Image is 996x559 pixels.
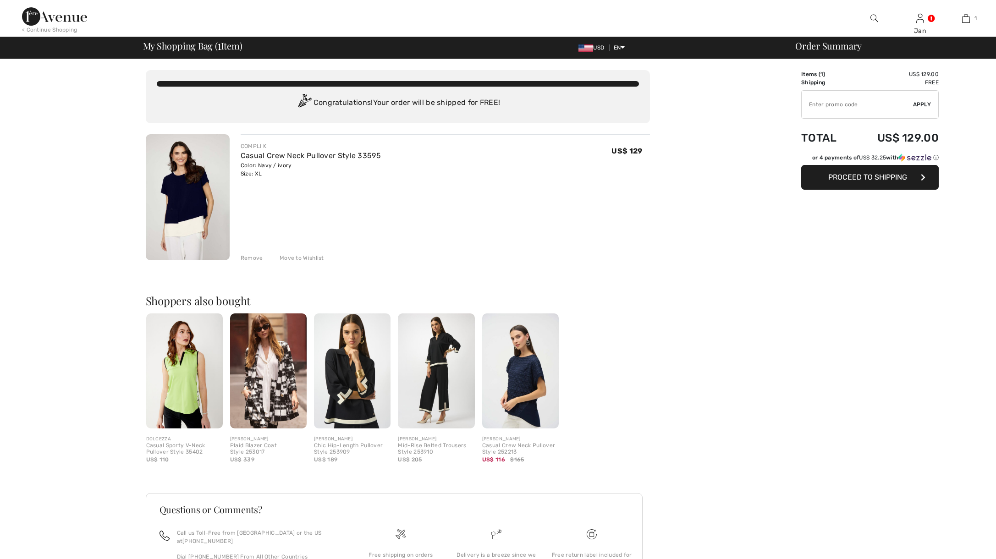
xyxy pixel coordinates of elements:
span: USD [578,44,608,51]
td: Shipping [801,78,852,87]
p: Call us Toll-Free from [GEOGRAPHIC_DATA] or the US at [177,529,342,545]
div: [PERSON_NAME] [230,436,307,443]
a: Sign In [916,14,924,22]
img: My Info [916,13,924,24]
div: Chic Hip-Length Pullover Style 253909 [314,443,391,455]
img: Casual Sporty V-Neck Pullover Style 35402 [146,313,223,428]
div: Color: Navy / ivory Size: XL [241,161,381,178]
span: US$ 129 [611,147,642,155]
span: US$ 32.25 [859,154,886,161]
span: Proceed to Shipping [828,173,907,181]
div: Mid-Rise Belted Trousers Style 253910 [398,443,474,455]
img: Mid-Rise Belted Trousers Style 253910 [398,313,474,428]
h3: Questions or Comments? [160,505,629,514]
span: EN [614,44,625,51]
div: Jan [897,26,942,36]
img: My Bag [962,13,970,24]
span: US$ 205 [398,456,422,463]
img: Free shipping on orders over $99 [396,529,406,539]
div: Plaid Blazer Coat Style 253017 [230,443,307,455]
div: Casual Sporty V-Neck Pullover Style 35402 [146,443,223,455]
span: 1 [820,71,823,77]
td: Free [852,78,939,87]
div: or 4 payments of with [812,153,939,162]
div: [PERSON_NAME] [398,436,474,443]
div: COMPLI K [241,142,381,150]
td: US$ 129.00 [852,122,939,153]
img: 1ère Avenue [22,7,87,26]
img: call [160,531,170,541]
span: US$ 339 [230,456,254,463]
a: Casual Crew Neck Pullover Style 33595 [241,151,381,160]
div: < Continue Shopping [22,26,77,34]
span: US$ 116 [482,456,505,463]
div: or 4 payments ofUS$ 32.25withSezzle Click to learn more about Sezzle [801,153,939,165]
img: Casual Crew Neck Pullover Style 33595 [146,134,230,260]
span: Apply [913,100,931,109]
div: Remove [241,254,263,262]
img: US Dollar [578,44,593,52]
td: Total [801,122,852,153]
div: Congratulations! Your order will be shipped for FREE! [157,94,639,112]
div: Casual Crew Neck Pullover Style 252213 [482,443,559,455]
img: Sezzle [898,153,931,162]
span: 1 [974,14,977,22]
img: Delivery is a breeze since we pay the duties! [491,529,501,539]
div: [PERSON_NAME] [314,436,391,443]
div: Move to Wishlist [272,254,324,262]
input: Promo code [802,91,913,118]
img: search the website [870,13,878,24]
span: US$ 189 [314,456,337,463]
div: Order Summary [784,41,990,50]
a: 1 [943,13,988,24]
button: Proceed to Shipping [801,165,939,190]
span: 1 [218,39,221,51]
td: US$ 129.00 [852,70,939,78]
h2: Shoppers also bought [146,295,650,306]
a: [PHONE_NUMBER] [182,538,233,544]
td: Items ( ) [801,70,852,78]
span: My Shopping Bag ( Item) [143,41,242,50]
span: $165 [510,455,524,464]
img: Chic Hip-Length Pullover Style 253909 [314,313,391,428]
img: Casual Crew Neck Pullover Style 252213 [482,313,559,428]
div: [PERSON_NAME] [482,436,559,443]
img: Congratulation2.svg [295,94,314,112]
div: DOLCEZZA [146,436,223,443]
img: Plaid Blazer Coat Style 253017 [230,313,307,428]
img: Free shipping on orders over $99 [587,529,597,539]
span: US$ 110 [146,456,169,463]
